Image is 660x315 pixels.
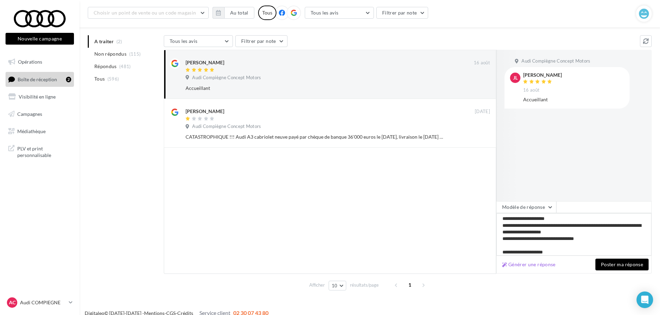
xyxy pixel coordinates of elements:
[309,282,325,288] span: Afficher
[475,109,490,115] span: [DATE]
[305,7,374,19] button: Tous les avis
[192,123,261,130] span: Audi Compiègne Concept Motors
[107,76,119,82] span: (596)
[404,279,415,290] span: 1
[6,33,74,45] button: Nouvelle campagne
[186,108,224,115] div: [PERSON_NAME]
[4,90,75,104] a: Visibilité en ligne
[9,299,16,306] span: AC
[637,291,653,308] div: Open Intercom Messenger
[311,10,339,16] span: Tous les avis
[235,35,287,47] button: Filtrer par note
[521,58,590,64] span: Audi Compiègne Concept Motors
[4,72,75,87] a: Boîte de réception2
[192,75,261,81] span: Audi Compiègne Concept Motors
[17,128,46,134] span: Médiathèque
[258,6,276,20] div: Tous
[523,73,562,77] div: [PERSON_NAME]
[4,107,75,121] a: Campagnes
[332,283,338,288] span: 10
[376,7,428,19] button: Filtrer par note
[186,133,445,140] div: CATASTROPHIQUE !!! Audi A3 cabriolet neuve payé par chèque de banque 36'000 euros le [DATE], livr...
[474,60,490,66] span: 16 août
[186,59,224,66] div: [PERSON_NAME]
[186,85,445,92] div: Accueillant
[329,281,346,290] button: 10
[224,7,254,19] button: Au total
[499,260,558,269] button: Générer une réponse
[213,7,254,19] button: Au total
[595,259,649,270] button: Poster ma réponse
[4,55,75,69] a: Opérations
[513,74,518,81] span: JL
[88,7,209,19] button: Choisir un point de vente ou un code magasin
[496,201,556,213] button: Modèle de réponse
[523,96,624,103] div: Accueillant
[6,296,74,309] a: AC Audi COMPIEGNE
[350,282,379,288] span: résultats/page
[4,124,75,139] a: Médiathèque
[119,64,131,69] span: (481)
[94,63,117,70] span: Répondus
[170,38,198,44] span: Tous les avis
[17,144,71,159] span: PLV et print personnalisable
[164,35,233,47] button: Tous les avis
[17,111,42,117] span: Campagnes
[18,76,57,82] span: Boîte de réception
[94,10,196,16] span: Choisir un point de vente ou un code magasin
[19,94,56,100] span: Visibilité en ligne
[66,77,71,82] div: 2
[94,75,105,82] span: Tous
[523,87,539,93] span: 16 août
[18,59,42,65] span: Opérations
[129,51,141,57] span: (115)
[4,141,75,161] a: PLV et print personnalisable
[20,299,66,306] p: Audi COMPIEGNE
[94,50,126,57] span: Non répondus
